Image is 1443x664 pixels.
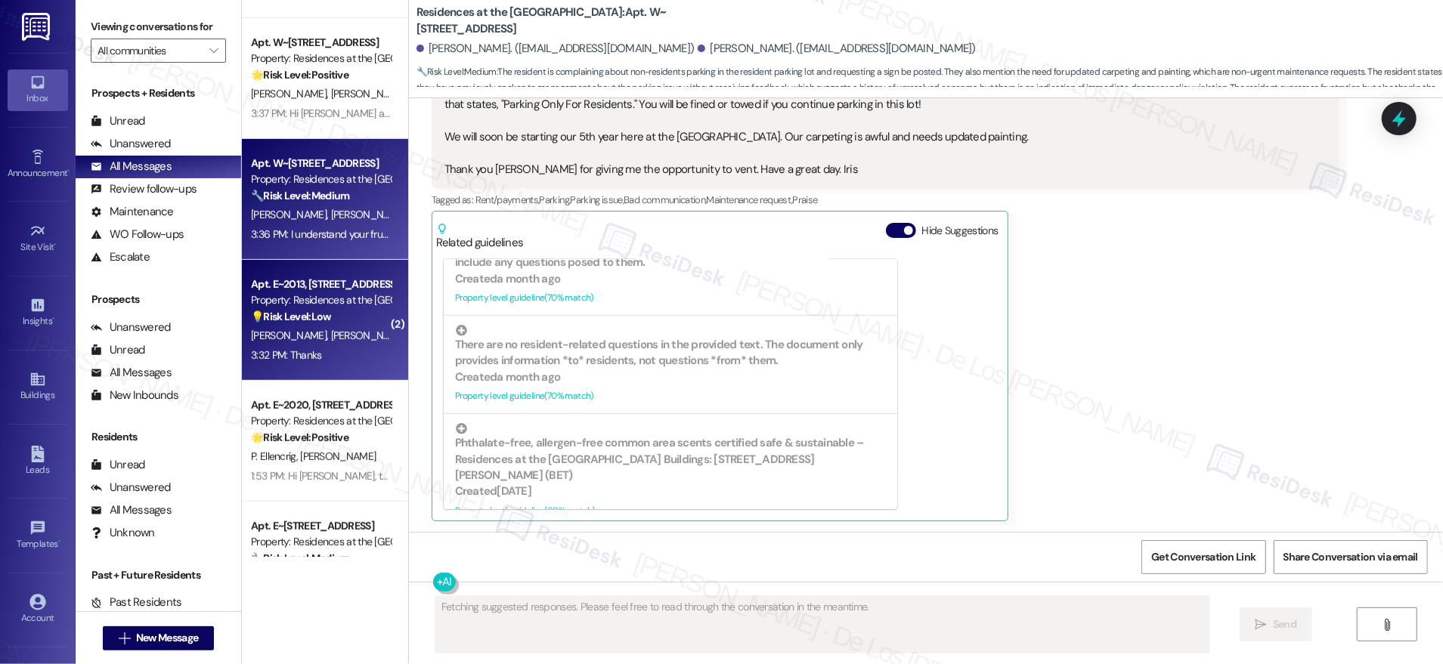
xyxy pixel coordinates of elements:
div: Past Residents [91,595,182,610]
div: Past + Future Residents [76,567,241,583]
div: Related guidelines [436,223,524,251]
textarea: Fetching suggested responses. Please feel free to read through the conversation in the meantime. [435,596,1209,653]
button: Send [1240,607,1313,641]
span: Bad communication , [624,193,706,206]
div: Review follow-ups [91,181,197,197]
span: : The resident is complaining about non-residents parking in the resident parking lot and request... [416,64,1443,113]
a: Insights • [8,292,68,333]
span: Parking issue , [570,193,624,206]
span: [PERSON_NAME] [251,87,331,100]
div: Unread [91,457,145,473]
span: [PERSON_NAME] [300,449,376,463]
div: Prospects + Residents [76,85,241,101]
div: [PERSON_NAME]. ([EMAIL_ADDRESS][DOMAIN_NAME]) [698,41,976,57]
div: We have a very small parking lot in the back of our building, and non-residents park there to go ... [444,64,1315,178]
button: New Message [103,626,215,650]
strong: 🌟 Risk Level: Positive [251,431,348,444]
span: Praise [793,193,818,206]
div: New Inbounds [91,388,178,403]
div: Residents [76,429,241,445]
span: Share Conversation via email [1284,549,1418,565]
span: [PERSON_NAME] [251,329,331,342]
label: Hide Suggestions [922,223,999,239]
div: 3:36 PM: I understand your frustration about the parking situation. I'll share this feedback with... [251,227,1295,241]
div: Property: Residences at the [GEOGRAPHIC_DATA] [251,51,391,66]
div: Unread [91,113,145,129]
div: [PERSON_NAME]. ([EMAIL_ADDRESS][DOMAIN_NAME]) [416,41,695,57]
div: All Messages [91,365,172,381]
button: Get Conversation Link [1141,540,1265,574]
a: Leads [8,441,68,482]
div: Unknown [91,525,155,541]
a: Templates • [8,515,68,556]
a: Buildings [8,366,68,407]
img: ResiDesk Logo [22,13,53,41]
div: Created a month ago [455,369,886,385]
div: Apt. W~[STREET_ADDRESS] [251,156,391,171]
span: [PERSON_NAME] [330,87,406,100]
span: [PERSON_NAME] [330,208,406,221]
b: Residences at the [GEOGRAPHIC_DATA]: Apt. W~[STREET_ADDRESS] [416,5,719,37]
span: • [54,239,57,250]
div: All Messages [91,159,172,174]
div: Property level guideline ( 70 % match) [455,290,886,306]
div: 3:37 PM: Hi [PERSON_NAME] and [PERSON_NAME], I'm glad to hear that work order 3083-1 was complete... [251,107,1163,120]
div: Unanswered [91,480,171,496]
a: Account [8,589,68,630]
label: Viewing conversations for [91,15,226,39]
strong: 🌟 Risk Level: Positive [251,68,348,82]
span: [PERSON_NAME] [330,329,406,342]
i:  [209,45,218,57]
button: Share Conversation via email [1274,540,1428,574]
strong: 🔧 Risk Level: Medium [251,189,349,202]
span: Get Conversation Link [1151,549,1256,565]
div: Phthalate-free, allergen-free common area scents certified safe & sustainable – Residences at the... [455,423,886,483]
div: WO Follow-ups [91,227,184,242]
div: Prospects [76,292,241,307]
div: Created [DATE] [455,483,886,499]
div: 1:53 PM: Hi [PERSON_NAME], that's wonderful to hear! We're so glad you're enjoying your home at R... [251,469,1168,483]
span: Rent/payments , [475,193,540,206]
span: Parking , [540,193,571,206]
i:  [1381,619,1392,631]
div: Escalate [91,249,150,265]
div: Apt. E~2013, [STREET_ADDRESS] [251,276,391,292]
span: New Message [136,630,198,646]
div: Created a month ago [455,271,886,287]
div: Apt. E~[STREET_ADDRESS] [251,518,391,534]
a: Site Visit • [8,218,68,259]
div: Unread [91,342,145,358]
span: [PERSON_NAME] [251,208,331,221]
div: Maintenance [91,204,174,220]
span: • [58,536,60,547]
strong: 🔧 Risk Level: Medium [251,551,349,565]
span: P. Ellencrig [251,449,300,463]
div: Apt. W~[STREET_ADDRESS] [251,35,391,51]
div: Property: Residences at the [GEOGRAPHIC_DATA] [251,534,391,550]
div: Tagged as: [432,189,1339,211]
div: There are no resident-related questions in the provided text. The document only provides informat... [455,325,886,369]
a: Inbox [8,69,68,110]
div: Unanswered [91,136,171,152]
div: Property level guideline ( 70 % match) [455,388,886,404]
div: Property level guideline ( 69 % match) [455,503,886,519]
strong: 💡 Risk Level: Low [251,310,331,323]
span: Maintenance request , [707,193,793,206]
i:  [119,632,130,644]
span: • [67,165,70,176]
div: Apt. E~2020, [STREET_ADDRESS] [251,397,391,413]
strong: 🔧 Risk Level: Medium [416,66,497,78]
div: Property: Residences at the [GEOGRAPHIC_DATA] [251,171,391,187]
div: 3:32 PM: Thanks [251,348,322,362]
span: Send [1273,616,1296,632]
span: • [52,313,54,324]
i:  [1256,619,1267,631]
div: Property: Residences at the [GEOGRAPHIC_DATA] [251,292,391,308]
input: All communities [98,39,202,63]
div: Property: Residences at the [GEOGRAPHIC_DATA] [251,413,391,429]
div: All Messages [91,502,172,518]
div: Unanswered [91,320,171,335]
